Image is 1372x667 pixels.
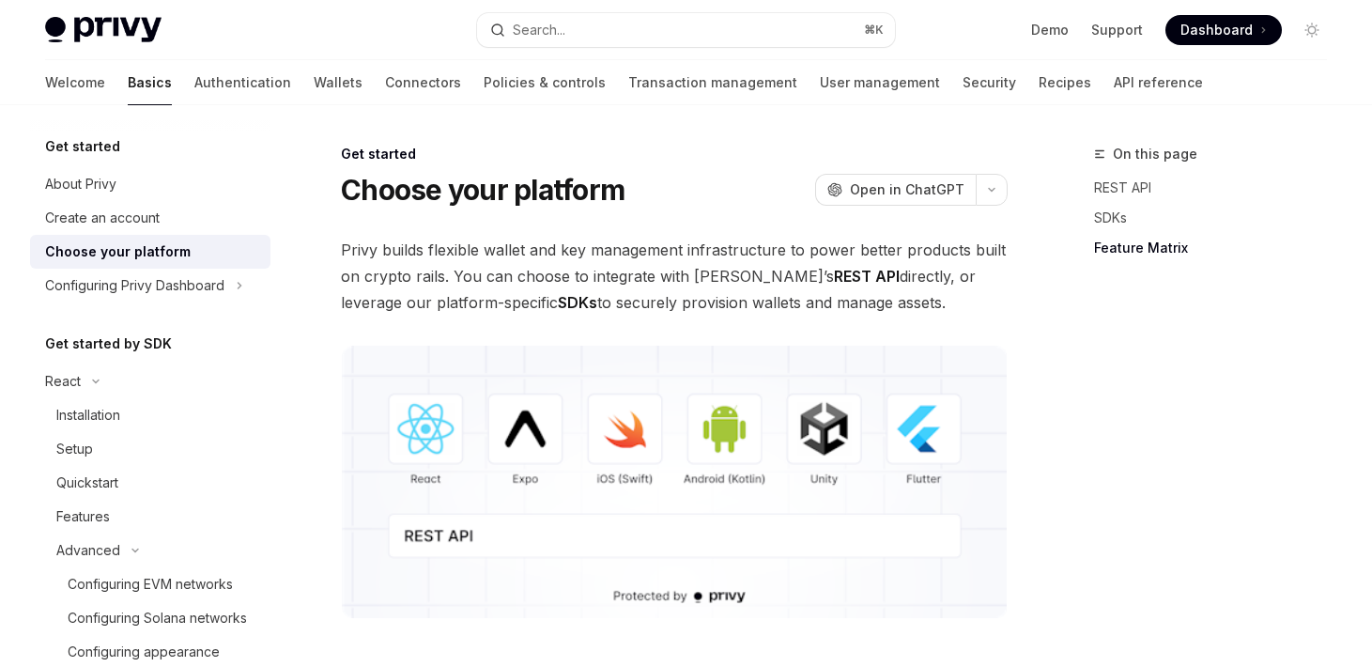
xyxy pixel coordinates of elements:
button: Toggle dark mode [1297,15,1327,45]
span: On this page [1113,143,1197,165]
span: Dashboard [1180,21,1253,39]
a: Setup [30,432,270,466]
div: Features [56,505,110,528]
div: Quickstart [56,472,118,494]
div: About Privy [45,173,116,195]
div: Search... [513,19,565,41]
h5: Get started by SDK [45,333,172,355]
div: Choose your platform [45,240,191,263]
a: Demo [1031,21,1069,39]
h5: Get started [45,135,120,158]
a: Dashboard [1165,15,1282,45]
a: Welcome [45,60,105,105]
div: Configuring EVM networks [68,573,233,596]
button: Open in ChatGPT [815,174,976,206]
button: Toggle Configuring Privy Dashboard section [30,269,270,302]
h1: Choose your platform [341,173,624,207]
button: Open search [477,13,894,47]
span: Privy builds flexible wallet and key management infrastructure to power better products built on ... [341,237,1008,316]
img: images/Platform2.png [341,346,1008,618]
a: REST API [1094,173,1342,203]
a: Create an account [30,201,270,235]
button: Toggle React section [30,365,270,398]
a: Basics [128,60,172,105]
img: light logo [45,17,162,43]
a: API reference [1114,60,1203,105]
a: Security [963,60,1016,105]
a: Support [1091,21,1143,39]
a: User management [820,60,940,105]
div: Configuring Privy Dashboard [45,274,224,297]
a: Quickstart [30,466,270,500]
a: Connectors [385,60,461,105]
a: Configuring EVM networks [30,567,270,601]
a: SDKs [1094,203,1342,233]
button: Toggle Advanced section [30,534,270,567]
div: Advanced [56,539,120,562]
div: Create an account [45,207,160,229]
a: Authentication [194,60,291,105]
span: ⌘ K [864,23,884,38]
strong: SDKs [558,293,597,312]
a: About Privy [30,167,270,201]
a: Wallets [314,60,362,105]
a: Configuring Solana networks [30,601,270,635]
div: Configuring Solana networks [68,607,247,629]
div: Setup [56,438,93,460]
a: Recipes [1039,60,1091,105]
strong: REST API [834,267,900,286]
a: Feature Matrix [1094,233,1342,263]
a: Installation [30,398,270,432]
a: Choose your platform [30,235,270,269]
a: Features [30,500,270,534]
span: Open in ChatGPT [850,180,964,199]
div: React [45,370,81,393]
div: Get started [341,145,1008,163]
a: Transaction management [628,60,797,105]
a: Policies & controls [484,60,606,105]
div: Installation [56,404,120,427]
div: Configuring appearance [68,641,220,663]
